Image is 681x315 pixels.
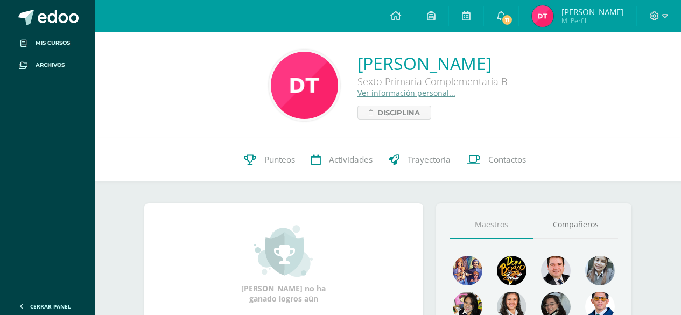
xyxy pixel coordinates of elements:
span: Disciplina [377,106,420,119]
img: 71abf2bd482ea5c0124037d671430b91.png [532,5,553,27]
img: 45bd7986b8947ad7e5894cbc9b781108.png [585,256,615,285]
span: [PERSON_NAME] [561,6,623,17]
a: Compañeros [533,211,618,239]
a: Ver información personal... [357,88,455,98]
span: Mi Perfil [561,16,623,25]
a: Actividades [303,138,381,181]
span: Contactos [488,154,526,165]
img: 79570d67cb4e5015f1d97fde0ec62c05.png [541,256,571,285]
img: achievement_small.png [254,224,313,278]
a: Archivos [9,54,86,76]
div: [PERSON_NAME] no ha ganado logros aún [230,224,338,304]
a: Mis cursos [9,32,86,54]
span: Archivos [36,61,65,69]
div: Sexto Primaria Complementaria B [357,75,507,88]
span: Mis cursos [36,39,70,47]
img: 88256b496371d55dc06d1c3f8a5004f4.png [453,256,482,285]
span: Actividades [329,154,373,165]
a: Disciplina [357,106,431,120]
a: Contactos [459,138,534,181]
a: Punteos [236,138,303,181]
a: [PERSON_NAME] [357,52,507,75]
span: 11 [501,14,513,26]
a: Trayectoria [381,138,459,181]
img: 29fc2a48271e3f3676cb2cb292ff2552.png [497,256,526,285]
img: 820c66a9bb8467aace4657047869d0bf.png [271,52,338,119]
span: Trayectoria [408,154,451,165]
span: Cerrar panel [30,303,71,310]
a: Maestros [450,211,534,239]
span: Punteos [264,154,295,165]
